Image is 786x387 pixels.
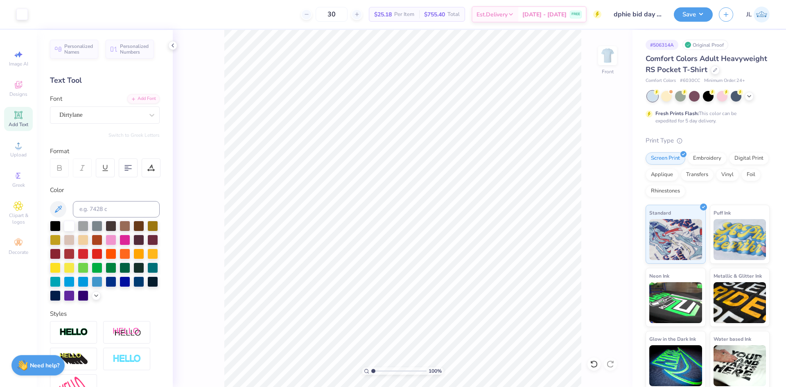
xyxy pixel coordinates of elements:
div: Print Type [646,136,770,145]
span: Est. Delivery [477,10,508,19]
span: Decorate [9,249,28,256]
div: Vinyl [716,169,739,181]
span: JL [746,10,752,19]
span: [DATE] - [DATE] [522,10,567,19]
div: Styles [50,309,160,319]
img: Neon Ink [649,282,702,323]
strong: Need help? [30,362,59,369]
div: Format [50,147,160,156]
span: $755.40 [424,10,445,19]
span: Puff Ink [714,208,731,217]
img: Puff Ink [714,219,766,260]
div: Foil [741,169,761,181]
span: Metallic & Glitter Ink [714,272,762,280]
div: Applique [646,169,678,181]
img: Front [599,48,616,64]
img: Jairo Laqui [754,7,770,23]
span: Personalized Numbers [120,43,149,55]
span: $25.18 [374,10,392,19]
img: Metallic & Glitter Ink [714,282,766,323]
span: Upload [10,152,27,158]
img: Stroke [59,328,88,337]
div: Rhinestones [646,185,685,197]
img: 3d Illusion [59,353,88,366]
span: Minimum Order: 24 + [704,77,745,84]
input: Untitled Design [608,6,668,23]
button: Save [674,7,713,22]
span: Comfort Colors Adult Heavyweight RS Pocket T-Shirt [646,54,767,75]
div: Text Tool [50,75,160,86]
span: Comfort Colors [646,77,676,84]
img: Standard [649,219,702,260]
div: Transfers [681,169,714,181]
span: Clipart & logos [4,212,33,225]
img: Water based Ink [714,345,766,386]
span: Glow in the Dark Ink [649,335,696,343]
span: Standard [649,208,671,217]
img: Glow in the Dark Ink [649,345,702,386]
div: Screen Print [646,152,685,165]
span: Personalized Names [64,43,93,55]
div: # 506314A [646,40,678,50]
strong: Fresh Prints Flash: [655,110,699,117]
div: Original Proof [682,40,728,50]
span: Per Item [394,10,414,19]
button: Switch to Greek Letters [108,132,160,138]
span: Total [447,10,460,19]
a: JL [746,7,770,23]
div: This color can be expedited for 5 day delivery. [655,110,756,124]
input: e.g. 7428 c [73,201,160,217]
div: Front [602,68,614,75]
span: 100 % [429,367,442,375]
div: Add Font [127,94,160,104]
input: – – [316,7,348,22]
span: Neon Ink [649,272,669,280]
div: Digital Print [729,152,769,165]
span: FREE [571,11,580,17]
span: Designs [9,91,27,97]
img: Negative Space [113,354,141,364]
img: Shadow [113,327,141,337]
span: Image AI [9,61,28,67]
span: Add Text [9,121,28,128]
label: Font [50,94,62,104]
span: Greek [12,182,25,188]
div: Embroidery [688,152,727,165]
span: Water based Ink [714,335,751,343]
div: Color [50,186,160,195]
span: # 6030CC [680,77,700,84]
